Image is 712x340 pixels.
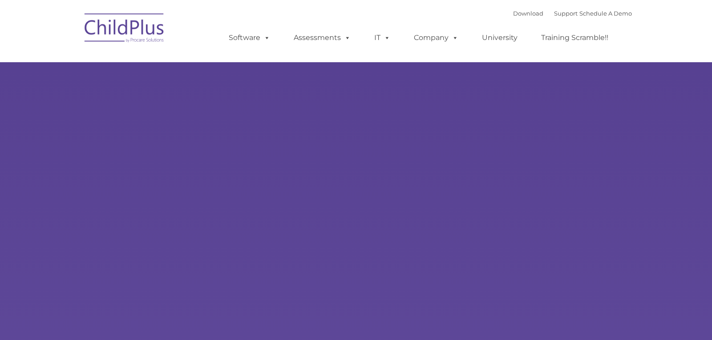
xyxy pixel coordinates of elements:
a: Support [554,10,578,17]
a: Schedule A Demo [579,10,632,17]
a: Company [405,29,467,47]
a: Assessments [285,29,360,47]
a: Software [220,29,279,47]
a: Training Scramble!! [532,29,617,47]
a: IT [365,29,399,47]
img: ChildPlus by Procare Solutions [80,7,169,52]
font: | [513,10,632,17]
a: University [473,29,526,47]
a: Download [513,10,543,17]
